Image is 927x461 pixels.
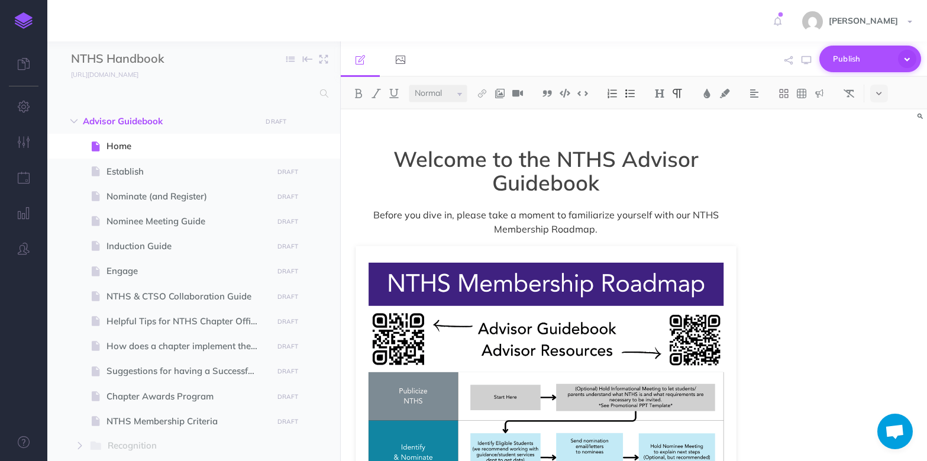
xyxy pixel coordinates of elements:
[844,89,854,98] img: Clear styles button
[83,114,254,128] span: Advisor Guidebook
[108,439,251,454] span: Recognition
[719,89,730,98] img: Text background color button
[277,168,298,176] small: DRAFT
[273,265,303,278] button: DRAFT
[607,89,618,98] img: Ordered list button
[106,314,269,328] span: Helpful Tips for NTHS Chapter Officers
[356,208,737,236] span: Before you dive in, please take a moment to familiarize yourself with our NTHS Membership Roadmap.
[106,189,269,204] span: Nominate (and Register)
[277,318,298,325] small: DRAFT
[796,89,807,98] img: Create table button
[654,89,665,98] img: Headings dropdown button
[261,115,291,128] button: DRAFT
[823,15,904,26] span: [PERSON_NAME]
[106,239,269,253] span: Induction Guide
[106,264,269,278] span: Engage
[389,89,399,98] img: Underline button
[371,89,382,98] img: Italic button
[277,393,298,401] small: DRAFT
[477,89,487,98] img: Link button
[277,243,298,250] small: DRAFT
[277,418,298,425] small: DRAFT
[277,367,298,375] small: DRAFT
[277,193,298,201] small: DRAFT
[495,89,505,98] img: Add image button
[273,365,303,378] button: DRAFT
[277,343,298,350] small: DRAFT
[273,415,303,428] button: DRAFT
[542,89,553,98] img: Blockquote button
[273,340,303,353] button: DRAFT
[277,267,298,275] small: DRAFT
[277,293,298,301] small: DRAFT
[106,214,269,228] span: Nominee Meeting Guide
[71,70,138,79] small: [URL][DOMAIN_NAME]
[802,11,823,32] img: e15ca27c081d2886606c458bc858b488.jpg
[47,68,150,80] a: [URL][DOMAIN_NAME]
[577,89,588,98] img: Inline code button
[560,89,570,98] img: Code block button
[277,218,298,225] small: DRAFT
[353,89,364,98] img: Bold button
[356,147,737,194] span: Welcome to the NTHS Advisor Guidebook
[106,364,269,378] span: Suggestions for having a Successful Chapter
[877,414,913,449] a: Open chat
[273,390,303,404] button: DRAFT
[833,50,892,68] span: Publish
[106,139,269,153] span: Home
[814,89,825,98] img: Callout dropdown menu button
[273,240,303,253] button: DRAFT
[71,83,313,104] input: Search
[106,389,269,404] span: Chapter Awards Program
[266,118,286,125] small: DRAFT
[625,89,635,98] img: Unordered list button
[273,165,303,179] button: DRAFT
[702,89,712,98] img: Text color button
[106,339,269,353] span: How does a chapter implement the Core Four Objectives?
[672,89,683,98] img: Paragraph button
[273,190,303,204] button: DRAFT
[749,89,760,98] img: Alignment dropdown menu button
[819,46,921,72] button: Publish
[106,165,269,179] span: Establish
[106,289,269,304] span: NTHS & CTSO Collaboration Guide
[15,12,33,29] img: logo-mark.svg
[106,414,269,428] span: NTHS Membership Criteria
[273,290,303,304] button: DRAFT
[512,89,523,98] img: Add video button
[273,215,303,228] button: DRAFT
[273,315,303,328] button: DRAFT
[71,50,210,68] input: Documentation Name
